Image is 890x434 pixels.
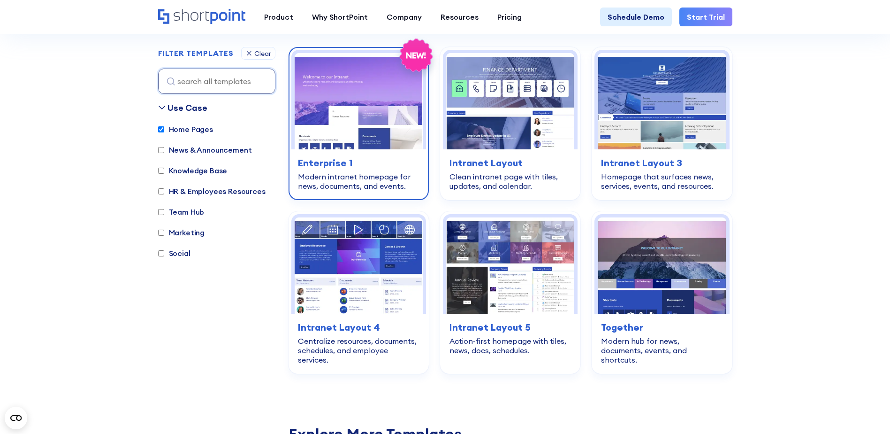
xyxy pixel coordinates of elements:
a: Intranet Layout 5 – SharePoint Page Template: Action-first homepage with tiles, news, docs, sched... [440,211,580,374]
a: Schedule Demo [600,8,672,26]
input: search all templates [158,69,275,94]
div: Product [264,11,293,23]
img: Intranet Layout 5 – SharePoint Page Template: Action-first homepage with tiles, news, docs, sched... [446,217,574,314]
label: Team Hub [158,206,205,217]
iframe: Chat Widget [721,325,890,434]
img: Intranet Layout 4 – Intranet Page Template: Centralize resources, documents, schedules, and emplo... [295,217,423,314]
a: Company [377,8,431,26]
a: Start Trial [679,8,732,26]
label: Knowledge Base [158,165,228,176]
div: Centralize resources, documents, schedules, and employee services. [298,336,419,364]
img: Together – Intranet Homepage Template: Modern hub for news, documents, events, and shortcuts. [598,217,726,314]
a: Pricing [488,8,531,26]
div: Clean intranet page with tiles, updates, and calendar. [449,172,571,191]
label: Home Pages [158,124,213,135]
a: Intranet Layout – SharePoint Page Design: Clean intranet page with tiles, updates, and calendar.I... [440,47,580,200]
h2: FILTER TEMPLATES [158,49,234,58]
img: Intranet Layout – SharePoint Page Design: Clean intranet page with tiles, updates, and calendar. [446,53,574,149]
h3: Intranet Layout 5 [449,320,571,334]
label: HR & Employees Resources [158,186,266,197]
h3: Together [601,320,723,334]
div: Company [387,11,422,23]
div: Clear [254,50,271,57]
a: Enterprise 1 – SharePoint Homepage Design: Modern intranet homepage for news, documents, and even... [289,47,429,200]
img: Enterprise 1 – SharePoint Homepage Design: Modern intranet homepage for news, documents, and events. [295,53,423,149]
h3: Intranet Layout 4 [298,320,419,334]
h3: Intranet Layout 3 [601,156,723,170]
a: Intranet Layout 4 – Intranet Page Template: Centralize resources, documents, schedules, and emplo... [289,211,429,374]
a: Resources [431,8,488,26]
label: News & Announcement [158,144,252,155]
div: Pricing [497,11,522,23]
a: Intranet Layout 3 – SharePoint Homepage Template: Homepage that surfaces news, services, events, ... [592,47,732,200]
input: Knowledge Base [158,168,164,174]
button: Open CMP widget [5,407,27,429]
a: Why ShortPoint [303,8,377,26]
label: Marketing [158,227,205,238]
div: Modern hub for news, documents, events, and shortcuts. [601,336,723,364]
a: Home [158,9,245,25]
input: Social [158,250,164,256]
input: News & Announcement [158,147,164,153]
input: HR & Employees Resources [158,188,164,194]
div: Action-first homepage with tiles, news, docs, schedules. [449,336,571,355]
input: Marketing [158,230,164,236]
a: Together – Intranet Homepage Template: Modern hub for news, documents, events, and shortcuts.Toge... [592,211,732,374]
div: Homepage that surfaces news, services, events, and resources. [601,172,723,191]
div: Modern intranet homepage for news, documents, and events. [298,172,419,191]
div: Use Case [167,101,207,114]
input: Home Pages [158,126,164,132]
h3: Intranet Layout [449,156,571,170]
div: Why ShortPoint [312,11,368,23]
a: Product [255,8,303,26]
input: Team Hub [158,209,164,215]
div: Resources [441,11,479,23]
h3: Enterprise 1 [298,156,419,170]
img: Intranet Layout 3 – SharePoint Homepage Template: Homepage that surfaces news, services, events, ... [598,53,726,149]
label: Social [158,248,190,259]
